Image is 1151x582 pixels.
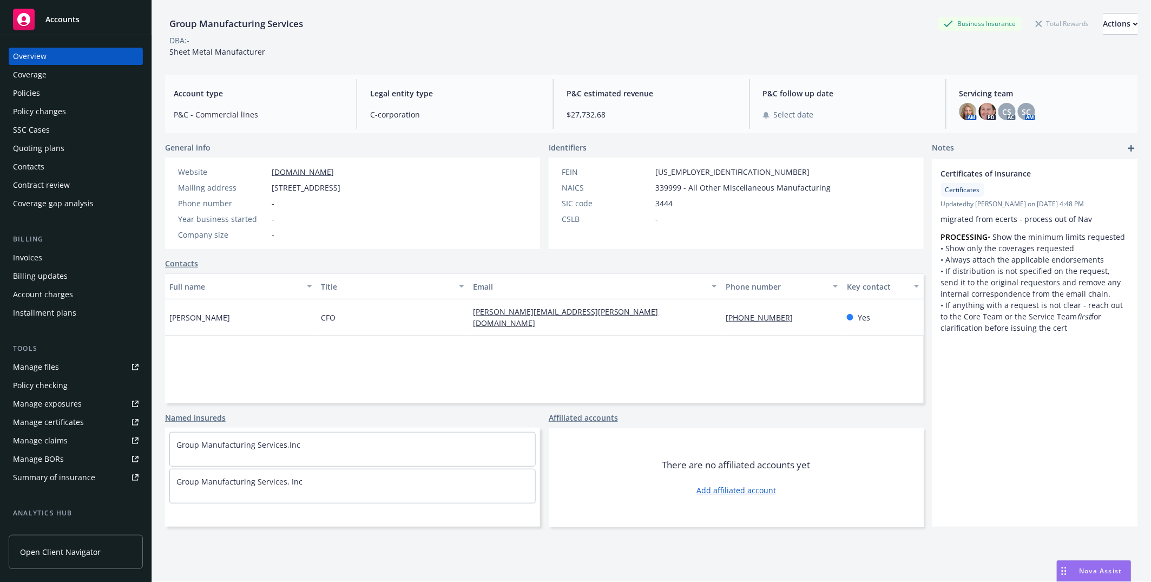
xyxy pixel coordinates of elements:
[941,168,1101,179] span: Certificates of Insurance
[272,167,334,177] a: [DOMAIN_NAME]
[13,176,70,194] div: Contract review
[9,103,143,120] a: Policy changes
[9,377,143,394] a: Policy checking
[13,140,64,157] div: Quoting plans
[655,198,673,209] span: 3444
[549,412,618,423] a: Affiliated accounts
[9,84,143,102] a: Policies
[13,377,68,394] div: Policy checking
[13,304,76,322] div: Installment plans
[13,469,95,486] div: Summary of insurance
[9,121,143,139] a: SSC Cases
[178,182,267,193] div: Mailing address
[13,523,103,540] div: Loss summary generator
[13,158,44,175] div: Contacts
[9,249,143,266] a: Invoices
[9,469,143,486] a: Summary of insurance
[165,273,317,299] button: Full name
[165,17,307,31] div: Group Manufacturing Services
[13,450,64,468] div: Manage BORs
[13,358,59,376] div: Manage files
[165,412,226,423] a: Named insureds
[9,176,143,194] a: Contract review
[959,103,977,120] img: photo
[9,158,143,175] a: Contacts
[9,140,143,157] a: Quoting plans
[858,312,870,323] span: Yes
[176,440,300,450] a: Group Manufacturing Services,Inc
[549,142,587,153] span: Identifiers
[169,312,230,323] span: [PERSON_NAME]
[959,88,1129,99] span: Servicing team
[9,267,143,285] a: Billing updates
[13,395,82,413] div: Manage exposures
[473,281,705,292] div: Email
[1103,13,1138,35] button: Actions
[774,109,814,120] span: Select date
[562,198,651,209] div: SIC code
[932,159,1138,342] div: Certificates of InsuranceCertificatesUpdatedby [PERSON_NAME] on [DATE] 4:48 PMmigrated from ecert...
[13,249,42,266] div: Invoices
[272,182,340,193] span: [STREET_ADDRESS]
[9,48,143,65] a: Overview
[178,166,267,178] div: Website
[941,199,1129,209] span: Updated by [PERSON_NAME] on [DATE] 4:48 PM
[13,432,68,449] div: Manage claims
[932,142,955,155] span: Notes
[726,312,801,323] a: [PHONE_NUMBER]
[174,88,344,99] span: Account type
[696,485,776,496] a: Add affiliated account
[13,286,73,303] div: Account charges
[1103,14,1138,34] div: Actions
[13,414,84,431] div: Manage certificates
[979,103,996,120] img: photo
[9,450,143,468] a: Manage BORs
[655,213,658,225] span: -
[9,304,143,322] a: Installment plans
[13,48,47,65] div: Overview
[13,267,68,285] div: Billing updates
[165,258,198,269] a: Contacts
[13,103,66,120] div: Policy changes
[469,273,721,299] button: Email
[655,166,810,178] span: [US_EMPLOYER_IDENTIFICATION_NUMBER]
[1003,106,1012,117] span: CS
[169,35,189,46] div: DBA: -
[1080,566,1122,576] span: Nova Assist
[1077,311,1091,322] em: first
[174,109,344,120] span: P&C - Commercial lines
[178,198,267,209] div: Phone number
[847,281,907,292] div: Key contact
[938,17,1022,30] div: Business Insurance
[9,343,143,354] div: Tools
[9,432,143,449] a: Manage claims
[9,195,143,212] a: Coverage gap analysis
[272,213,274,225] span: -
[9,4,143,35] a: Accounts
[165,142,211,153] span: General info
[169,281,300,292] div: Full name
[272,229,274,240] span: -
[13,121,50,139] div: SSC Cases
[562,166,651,178] div: FEIN
[763,88,933,99] span: P&C follow up date
[473,306,659,328] a: [PERSON_NAME][EMAIL_ADDRESS][PERSON_NAME][DOMAIN_NAME]
[13,84,40,102] div: Policies
[321,281,452,292] div: Title
[9,286,143,303] a: Account charges
[567,109,736,120] span: $27,732.68
[941,213,1129,225] p: migrated from ecerts - process out of Nav
[9,523,143,540] a: Loss summary generator
[176,476,302,487] a: Group Manufacturing Services, Inc
[13,195,94,212] div: Coverage gap analysis
[178,229,267,240] div: Company size
[9,358,143,376] a: Manage files
[1022,106,1031,117] span: SC
[9,66,143,83] a: Coverage
[1125,142,1138,155] a: add
[941,232,988,242] strong: PROCESSING
[1030,17,1095,30] div: Total Rewards
[721,273,843,299] button: Phone number
[9,395,143,413] span: Manage exposures
[562,182,651,193] div: NAICS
